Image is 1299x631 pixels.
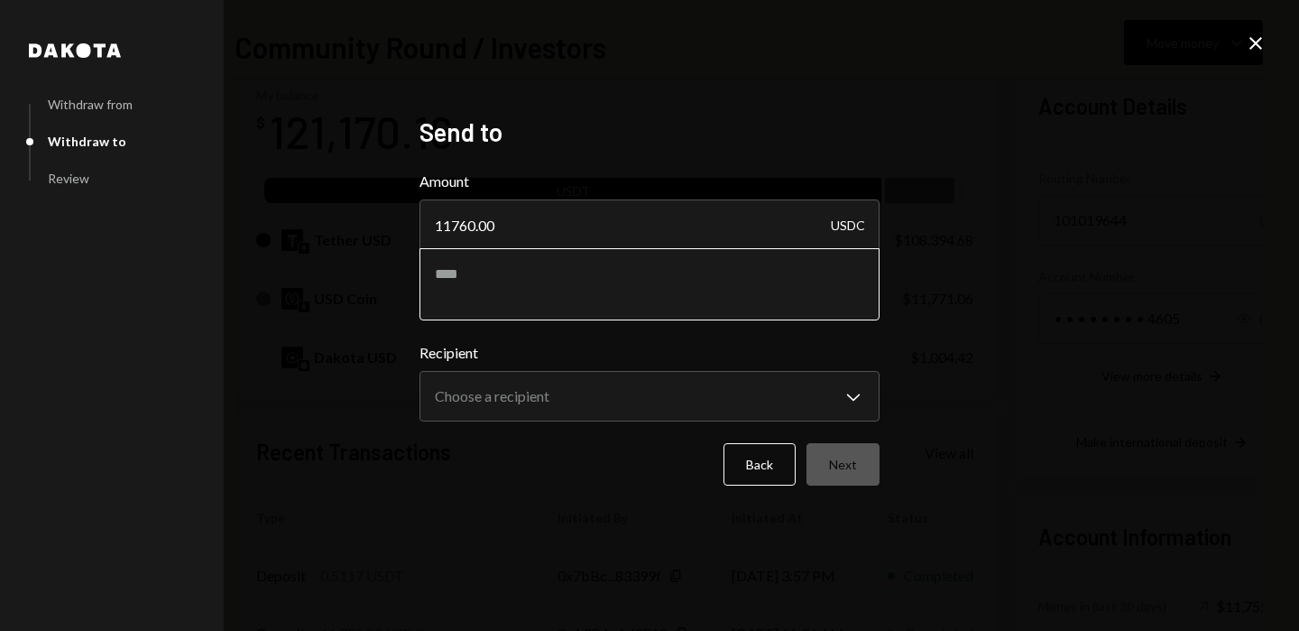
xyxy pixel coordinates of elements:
[48,97,133,112] div: Withdraw from
[419,115,880,150] h2: Send to
[723,443,796,486] button: Back
[419,200,880,250] input: Enter amount
[831,200,865,250] div: USDC
[419,371,880,422] button: Recipient
[48,134,126,149] div: Withdraw to
[48,171,89,186] div: Review
[419,171,880,192] label: Amount
[419,342,880,364] label: Recipient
